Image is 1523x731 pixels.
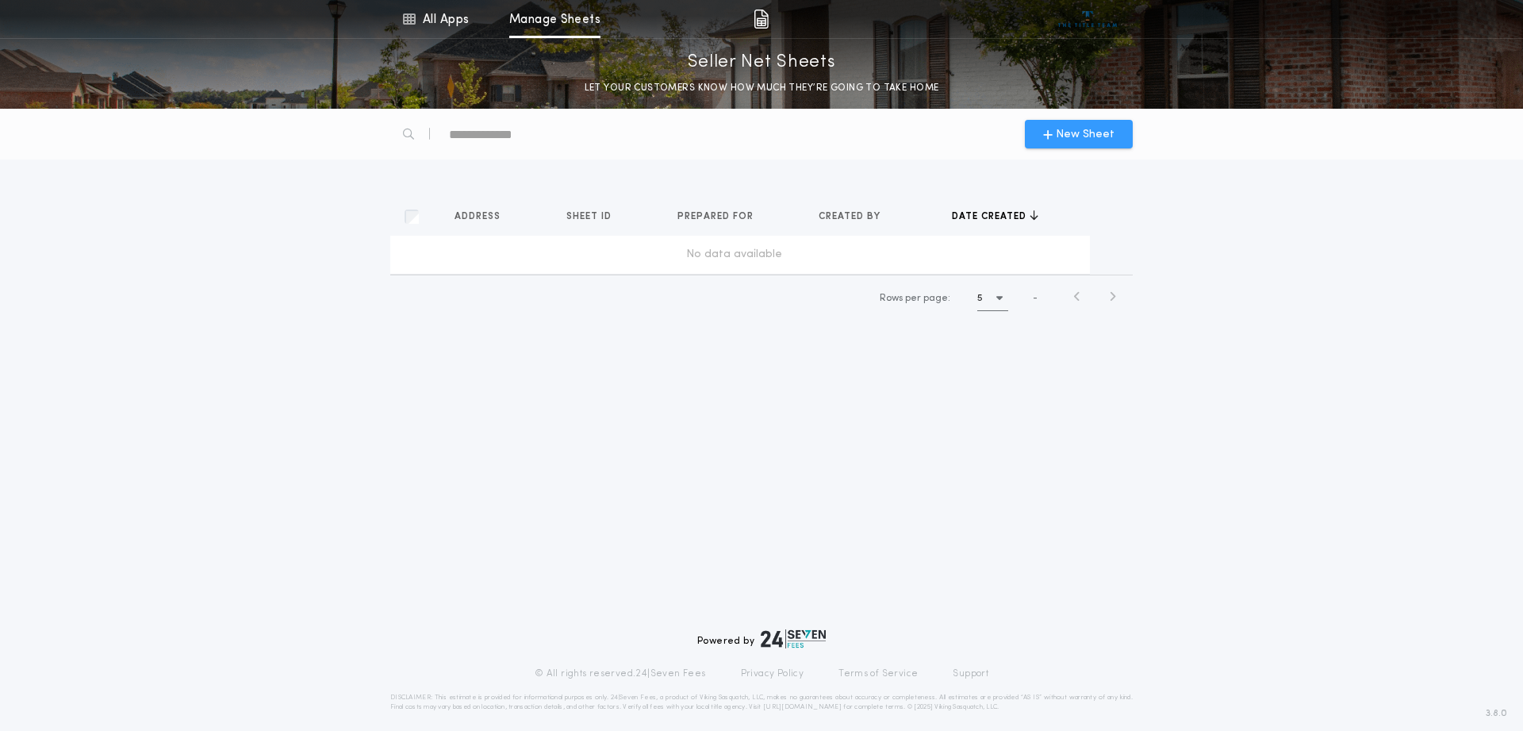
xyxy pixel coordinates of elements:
button: 5 [977,286,1008,311]
span: New Sheet [1056,126,1114,143]
p: DISCLAIMER: This estimate is provided for informational purposes only. 24|Seven Fees, a product o... [390,693,1133,712]
button: New Sheet [1025,120,1133,148]
span: - [1033,291,1038,306]
p: © All rights reserved. 24|Seven Fees [535,668,706,680]
span: 3.8.0 [1486,706,1507,721]
img: logo [761,629,826,648]
a: Support [953,668,988,680]
button: Sheet ID [566,209,623,225]
a: Privacy Policy [741,668,804,680]
a: [URL][DOMAIN_NAME] [763,704,842,710]
img: img [754,10,769,29]
div: No data available [397,247,1071,263]
span: Created by [819,210,884,223]
a: Terms of Service [838,668,918,680]
button: Date created [952,209,1038,225]
p: Seller Net Sheets [688,50,836,75]
span: Prepared for [677,210,757,223]
span: Rows per page: [880,294,950,303]
h1: 5 [977,290,983,306]
p: LET YOUR CUSTOMERS KNOW HOW MUCH THEY’RE GOING TO TAKE HOME [585,80,939,96]
button: Address [455,209,512,225]
span: Sheet ID [566,210,615,223]
img: vs-icon [1058,11,1118,27]
span: Date created [952,210,1030,223]
span: Address [455,210,504,223]
button: Created by [819,209,892,225]
div: Powered by [697,629,826,648]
